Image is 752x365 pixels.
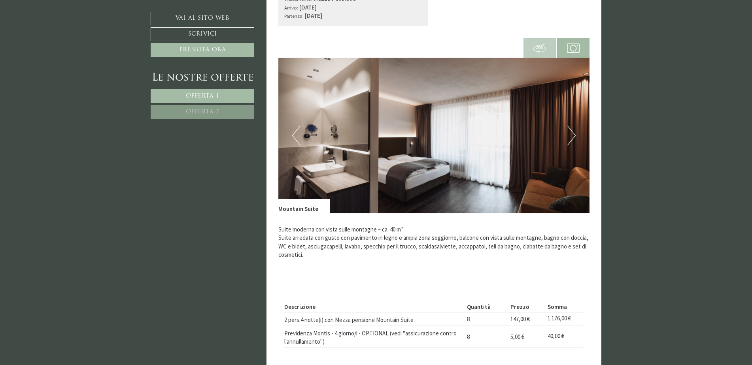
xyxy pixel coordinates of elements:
td: 8 [464,312,508,326]
div: Mountain Suite [278,199,330,213]
button: Invia [268,208,312,222]
span: Offerta 2 [186,109,219,115]
b: [DATE] [305,12,322,19]
button: Previous [292,126,300,145]
a: Prenota ora [151,43,254,57]
small: 11:16 [207,37,300,42]
img: 360-grad.svg [533,42,546,55]
b: [DATE] [299,4,317,11]
div: Lei [207,23,300,28]
td: 1.176,00 € [545,312,584,326]
a: Scrivici [151,27,254,41]
th: Somma [545,301,584,312]
a: Vai al sito web [151,12,254,25]
img: camera.svg [567,42,580,55]
small: Partenza: [284,13,304,19]
th: Prezzo [508,301,545,312]
th: Descrizione [284,301,464,312]
th: Quantità [464,301,508,312]
td: 2 pers.4 notte(i) con Mezza pensione Mountain Suite [284,312,464,326]
small: Arrivo: [284,4,298,11]
td: 40,00 € [545,326,584,348]
div: mercoledì [136,6,176,19]
img: image [278,58,590,213]
span: 5,00 € [510,333,524,341]
td: Previdenza Montis - 4 giorno/i - OPTIONAL (vedi "assicurazione contro l'annullamento") [284,326,464,348]
span: Offerta 1 [186,93,219,99]
div: Buon giorno, come possiamo aiutarla? [203,21,306,43]
button: Next [567,126,576,145]
div: Le nostre offerte [151,71,254,85]
td: 8 [464,326,508,348]
span: 147,00 € [510,315,530,323]
p: Suite moderna con vista sulle montagne ~ ca. 40 m² Suite arredata con gusto con pavimento in legn... [278,225,590,267]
